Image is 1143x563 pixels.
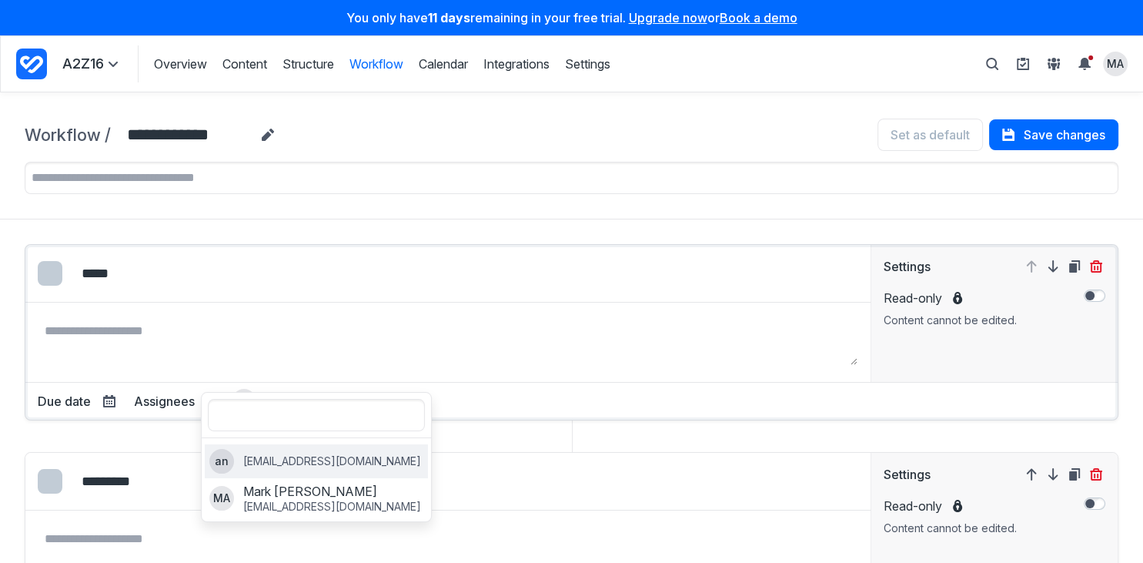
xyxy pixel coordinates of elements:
[215,454,229,468] span: an
[884,257,931,276] h3: Settings
[1044,257,1062,276] button: Move step down
[1011,52,1035,76] button: View set up guide
[16,45,47,82] a: Project Dashboard
[1041,52,1066,76] button: View People & Groups
[1065,257,1084,276] button: Duplicate step
[720,10,797,25] a: Book a demo
[154,55,207,72] a: Overview
[1044,465,1062,484] button: Move step down
[419,55,468,72] a: Calendar
[629,10,707,25] a: Upgrade now
[884,289,1017,307] label: Read-only
[134,392,195,411] h3: Assignees
[1065,465,1084,484] button: Duplicate step
[349,55,403,72] a: Workflow
[1072,52,1103,76] summary: View Notifications
[243,454,421,468] p: [EMAIL_ADDRESS][DOMAIN_NAME]
[1107,56,1124,71] span: MA
[989,119,1118,150] button: Save changes
[62,55,122,74] summary: A2Z16
[38,261,62,286] summary: Edit colour
[565,55,610,72] a: Settings
[884,313,1017,327] div: Content cannot be edited.
[243,483,421,500] p: Mark [PERSON_NAME]
[222,55,267,72] a: Content
[25,125,101,145] a: Workflow
[232,389,256,414] button: an
[428,10,470,25] strong: 11 days
[1022,465,1041,484] button: Move step up
[483,55,550,72] a: Integrations
[1087,465,1105,484] button: Delete step
[38,392,91,411] h3: Due date
[1087,257,1105,276] button: Delete step
[38,469,62,494] summary: Edit colour
[9,9,1134,26] p: You only have remaining in your free trial. or
[1103,52,1128,76] summary: View profile menu
[980,52,1004,76] button: Toggle search bar
[884,497,1017,515] label: Read-only
[213,491,230,505] span: MA
[884,465,931,484] h3: Settings
[243,500,421,514] p: [EMAIL_ADDRESS][DOMAIN_NAME]
[282,55,334,72] a: Structure
[884,521,1017,535] div: Content cannot be edited.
